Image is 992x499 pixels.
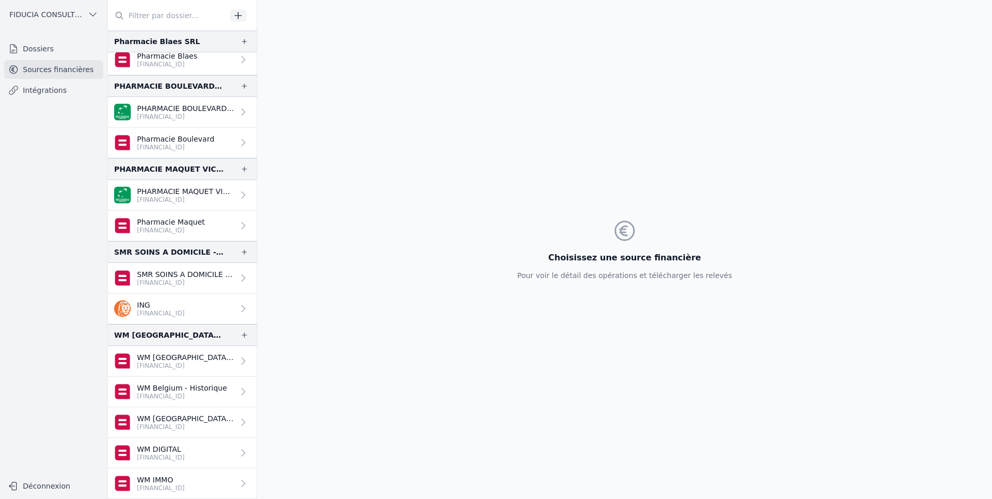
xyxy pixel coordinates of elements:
p: Pharmacie Blaes [137,51,197,61]
a: Dossiers [4,39,103,58]
a: PHARMACIE MAQUET VICTOIRE [FINANCIAL_ID] [108,180,257,211]
img: belfius.png [114,475,131,492]
img: belfius.png [114,445,131,461]
p: WM [GEOGRAPHIC_DATA] - [GEOGRAPHIC_DATA] [137,352,234,363]
img: belfius-1.png [114,217,131,234]
a: WM IMMO [FINANCIAL_ID] [108,468,257,499]
a: WM [GEOGRAPHIC_DATA] - [GEOGRAPHIC_DATA] [FINANCIAL_ID] [108,346,257,377]
p: [FINANCIAL_ID] [137,60,197,68]
button: FIDUCIA CONSULTING SRL [4,6,103,23]
a: PHARMACIE BOULEVARD SPRL [FINANCIAL_ID] [108,97,257,128]
p: [FINANCIAL_ID] [137,453,185,462]
p: Pharmacie Maquet [137,217,205,227]
p: [FINANCIAL_ID] [137,226,205,234]
a: WM DIGITAL [FINANCIAL_ID] [108,438,257,468]
h3: Choisissez une source financière [517,252,732,264]
img: belfius-1.png [114,134,131,151]
a: Sources financières [4,60,103,79]
p: Pour voir le détail des opérations et télécharger les relevés [517,270,732,281]
p: SMR SOINS A DOMICILE - THU [137,269,234,280]
p: WM IMMO [137,475,185,485]
img: belfius.png [114,414,131,431]
p: WM DIGITAL [137,444,185,454]
a: ING [FINANCIAL_ID] [108,294,257,324]
p: [FINANCIAL_ID] [137,113,234,121]
p: [FINANCIAL_ID] [137,196,234,204]
p: ING [137,300,185,310]
a: Pharmacie Blaes [FINANCIAL_ID] [108,45,257,75]
div: PHARMACIE MAQUET VICTOIRE SRL [114,163,224,175]
p: [FINANCIAL_ID] [137,309,185,317]
div: WM [GEOGRAPHIC_DATA] SRL [114,329,224,341]
p: WM [GEOGRAPHIC_DATA] - [GEOGRAPHIC_DATA] [137,413,234,424]
img: BNP_BE_BUSINESS_GEBABEBB.png [114,187,131,203]
a: Pharmacie Maquet [FINANCIAL_ID] [108,211,257,241]
button: Déconnexion [4,478,103,494]
div: PHARMACIE BOULEVARD SPRL [114,80,224,92]
input: Filtrer par dossier... [108,6,226,25]
img: belfius.png [114,353,131,369]
div: SMR SOINS A DOMICILE - THUISZORG [114,246,224,258]
p: [FINANCIAL_ID] [137,484,185,492]
img: belfius.png [114,270,131,286]
p: WM Belgium - Historique [137,383,227,393]
img: BNP_BE_BUSINESS_GEBABEBB.png [114,104,131,120]
p: PHARMACIE MAQUET VICTOIRE [137,186,234,197]
p: PHARMACIE BOULEVARD SPRL [137,103,234,114]
p: [FINANCIAL_ID] [137,279,234,287]
p: Pharmacie Boulevard [137,134,214,144]
p: [FINANCIAL_ID] [137,143,214,151]
div: Pharmacie Blaes SRL [114,35,200,48]
p: [FINANCIAL_ID] [137,392,227,400]
span: FIDUCIA CONSULTING SRL [9,9,84,20]
a: Intégrations [4,81,103,100]
a: WM [GEOGRAPHIC_DATA] - [GEOGRAPHIC_DATA] [FINANCIAL_ID] [108,407,257,438]
a: Pharmacie Boulevard [FINANCIAL_ID] [108,128,257,158]
img: ing.png [114,300,131,317]
a: WM Belgium - Historique [FINANCIAL_ID] [108,377,257,407]
a: SMR SOINS A DOMICILE - THU [FINANCIAL_ID] [108,263,257,294]
p: [FINANCIAL_ID] [137,423,234,431]
img: belfius.png [114,383,131,400]
p: [FINANCIAL_ID] [137,362,234,370]
img: belfius-1.png [114,51,131,68]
